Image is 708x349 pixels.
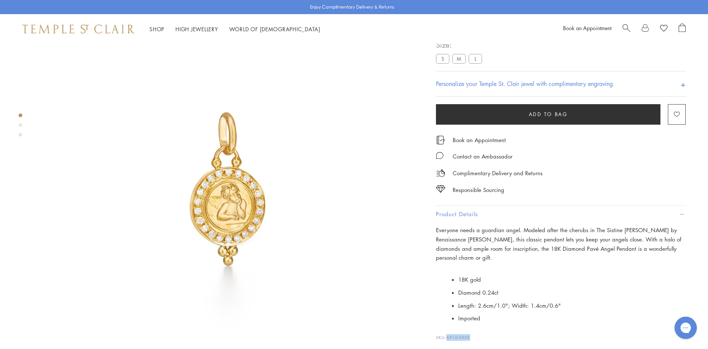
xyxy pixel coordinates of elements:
h4: + [680,77,686,91]
div: Contact an Ambassador [453,152,513,161]
li: Length: 2.6cm/1.0"; Width: 1.4cm/0.6" [458,299,686,312]
span: Size: [436,39,485,51]
img: icon_appointment.svg [436,136,445,144]
p: Enjoy Complimentary Delivery & Returns [310,3,394,11]
a: Book an Appointment [453,136,506,144]
span: AP10-PAVE [446,334,470,340]
button: Add to bag [436,104,660,125]
button: Product Details [436,206,686,222]
p: SKU: [436,327,686,341]
p: Everyone needs a guardian angel. Modeled after the cherubs in The Sistine [PERSON_NAME] by Renais... [436,225,686,262]
nav: Main navigation [149,25,320,34]
a: Search [623,23,630,35]
p: Complimentary Delivery and Returns [453,169,543,178]
div: Responsible Sourcing [453,185,504,195]
label: L [469,54,482,63]
a: World of [DEMOGRAPHIC_DATA]World of [DEMOGRAPHIC_DATA] [229,25,320,33]
li: Imported [458,312,686,325]
a: ShopShop [149,25,164,33]
a: Book an Appointment [563,24,611,32]
label: M [452,54,466,63]
img: icon_sourcing.svg [436,185,445,193]
img: icon_delivery.svg [436,169,445,178]
div: Product gallery navigation [19,112,22,143]
a: High JewelleryHigh Jewellery [175,25,218,33]
h4: Personalize your Temple St. Clair jewel with complimentary engraving [436,79,613,88]
iframe: Gorgias live chat messenger [671,314,701,342]
li: 18K gold [458,273,686,286]
span: Add to bag [529,110,568,118]
label: S [436,54,449,63]
a: View Wishlist [660,23,667,35]
a: Open Shopping Bag [679,23,686,35]
li: Diamond 0.24ct [458,286,686,299]
img: MessageIcon-01_2.svg [436,152,443,159]
img: Temple St. Clair [22,25,135,33]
